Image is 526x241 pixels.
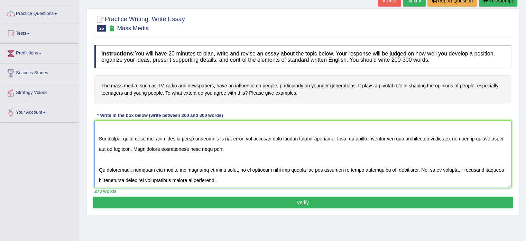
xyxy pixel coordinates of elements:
div: 270 words [94,188,511,195]
h2: Practice Writing: Write Essay [94,14,185,32]
button: Verify [93,197,513,208]
a: Practice Questions [0,4,79,21]
a: Success Stories [0,63,79,81]
h4: You will have 20 minutes to plan, write and revise an essay about the topic below. Your response ... [94,45,511,68]
a: Tests [0,24,79,41]
a: Predictions [0,44,79,61]
div: * Write in the box below (write between 200 and 300 words) [94,112,225,119]
a: Strategy Videos [0,83,79,101]
h4: The mass media, such as TV, radio and newspapers, have an influence on people, particularly on yo... [94,75,511,103]
small: Exam occurring question [108,25,115,32]
a: Your Account [0,103,79,120]
b: Instructions: [101,51,135,57]
small: Mass Media [117,25,149,32]
span: 25 [97,25,106,32]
